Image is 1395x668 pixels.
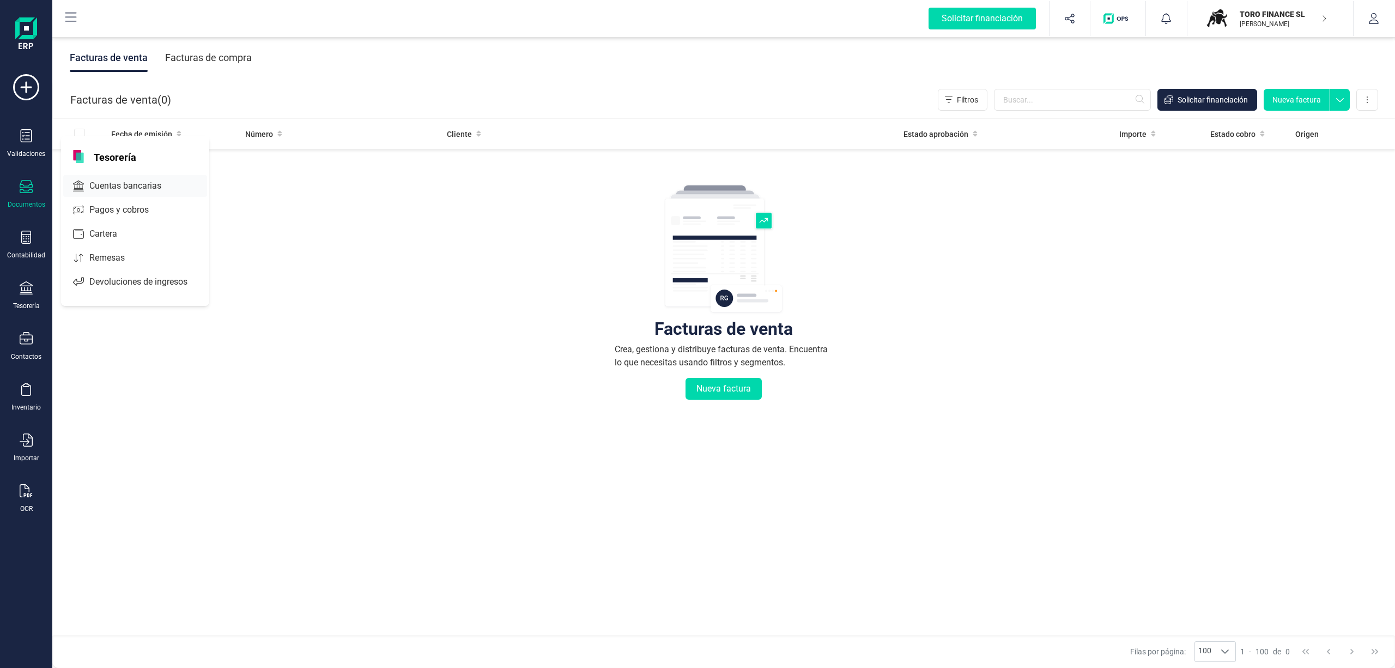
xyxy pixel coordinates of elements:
div: Crea, gestiona y distribuye facturas de venta. Encuentra lo que necesitas usando filtros y segmen... [615,343,833,369]
div: Documentos [8,200,45,209]
button: Logo de OPS [1097,1,1139,36]
span: Fecha de emisión [111,129,172,140]
button: Solicitar financiación [1157,89,1257,111]
span: 1 [1240,646,1245,657]
div: OCR [20,504,33,513]
button: Last Page [1364,641,1385,662]
span: Origen [1295,129,1319,140]
div: Facturas de venta ( ) [70,89,171,111]
span: Devoluciones de ingresos [85,275,207,288]
span: 100 [1195,642,1215,661]
span: Estado aprobación [903,129,968,140]
span: de [1273,646,1281,657]
button: Filtros [938,89,987,111]
span: Pagos y cobros [85,203,168,216]
span: Cartera [85,227,137,240]
span: Número [245,129,273,140]
button: First Page [1295,641,1316,662]
span: Tesorería [87,150,143,163]
span: 100 [1255,646,1269,657]
button: Solicitar financiación [915,1,1049,36]
span: Filtros [957,94,978,105]
div: Facturas de compra [165,44,252,72]
button: Next Page [1342,641,1362,662]
img: img-empty-table.svg [664,184,784,315]
div: Tesorería [13,302,40,310]
img: Logo de OPS [1103,13,1132,24]
img: TO [1205,7,1229,31]
div: Inventario [11,403,41,412]
div: Importar [14,454,39,462]
p: [PERSON_NAME] [1240,20,1327,28]
input: Buscar... [994,89,1151,111]
img: Logo Finanedi [15,17,37,52]
button: TOTORO FINANCE SL[PERSON_NAME] [1200,1,1340,36]
span: Importe [1119,129,1147,140]
span: 0 [161,92,167,107]
span: Cliente [447,129,472,140]
div: Facturas de venta [654,323,793,334]
div: - [1240,646,1290,657]
span: Estado cobro [1210,129,1255,140]
p: TORO FINANCE SL [1240,9,1327,20]
button: Nueva factura [1264,89,1330,111]
span: 0 [1285,646,1290,657]
button: Nueva factura [686,378,762,400]
div: Solicitar financiación [929,8,1036,29]
div: Validaciones [7,149,45,158]
span: Solicitar financiación [1178,94,1248,105]
span: Remesas [85,251,144,264]
button: Previous Page [1318,641,1339,662]
div: Contabilidad [7,251,45,260]
div: Contactos [11,352,41,361]
div: Filas por página: [1130,641,1236,662]
div: Facturas de venta [70,44,148,72]
span: Cuentas bancarias [85,179,181,192]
